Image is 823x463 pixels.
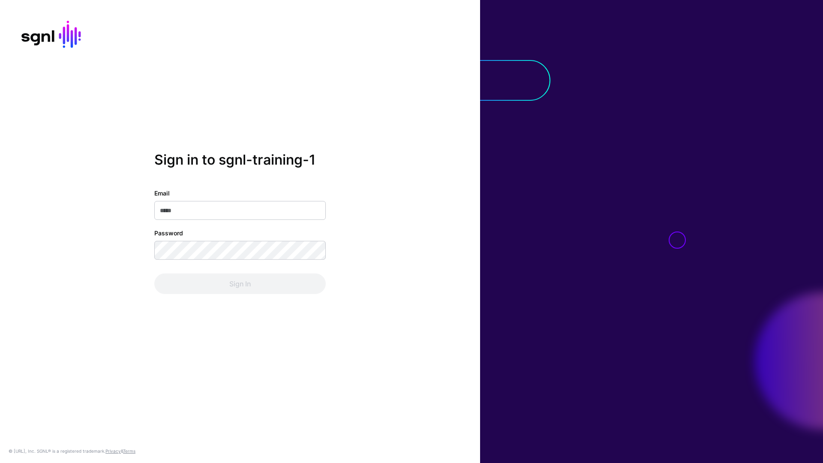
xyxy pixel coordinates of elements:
a: Terms [123,448,135,454]
a: Privacy [105,448,121,454]
div: © [URL], Inc. SGNL® is a registered trademark. & [9,448,135,454]
label: Email [154,189,170,198]
label: Password [154,228,183,238]
h2: Sign in to sgnl-training-1 [154,152,326,168]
